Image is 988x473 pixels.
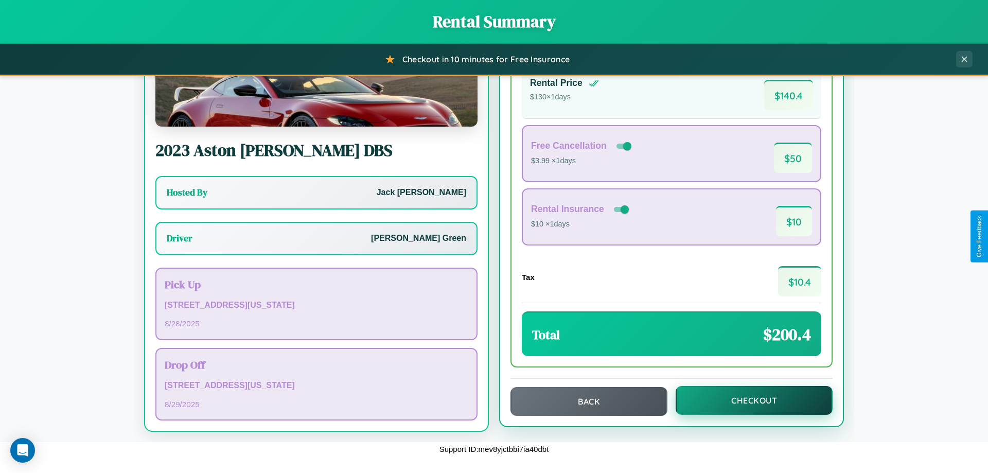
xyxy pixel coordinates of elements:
[10,438,35,463] div: Open Intercom Messenger
[531,154,633,168] p: $3.99 × 1 days
[522,273,535,282] h4: Tax
[165,277,468,292] h3: Pick Up
[776,206,812,236] span: $ 10
[531,141,607,151] h4: Free Cancellation
[165,317,468,330] p: 8 / 28 / 2025
[530,91,599,104] p: $ 130 × 1 days
[167,232,192,244] h3: Driver
[510,387,667,416] button: Back
[165,397,468,411] p: 8 / 29 / 2025
[764,80,813,110] span: $ 140.4
[530,78,583,89] h4: Rental Price
[167,186,207,199] h3: Hosted By
[976,216,983,257] div: Give Feedback
[439,442,549,456] p: Support ID: mev8yjctbbi7ia40dbt
[676,386,833,415] button: Checkout
[155,139,478,162] h2: 2023 Aston [PERSON_NAME] DBS
[371,231,466,246] p: [PERSON_NAME] Green
[165,378,468,393] p: [STREET_ADDRESS][US_STATE]
[531,204,604,215] h4: Rental Insurance
[377,185,466,200] p: Jack [PERSON_NAME]
[763,323,811,346] span: $ 200.4
[165,298,468,313] p: [STREET_ADDRESS][US_STATE]
[532,326,560,343] h3: Total
[774,143,812,173] span: $ 50
[531,218,631,231] p: $10 × 1 days
[402,54,570,64] span: Checkout in 10 minutes for Free Insurance
[10,10,978,33] h1: Rental Summary
[778,266,821,296] span: $ 10.4
[165,357,468,372] h3: Drop Off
